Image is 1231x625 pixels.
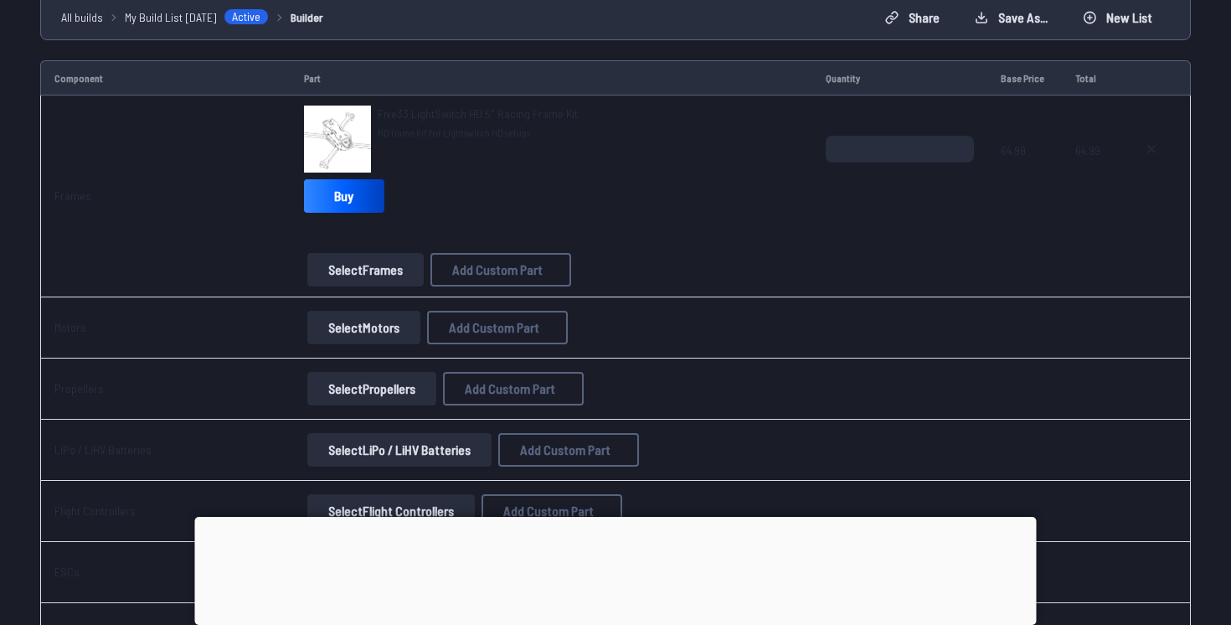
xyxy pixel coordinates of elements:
[987,60,1062,96] td: Base Price
[54,189,91,203] a: Frames
[304,179,384,213] a: Buy
[304,106,371,173] img: image
[503,504,594,518] span: Add Custom Part
[304,311,424,344] a: SelectMotors
[452,263,543,276] span: Add Custom Part
[291,60,812,96] td: Part
[54,565,80,579] a: ESCs
[307,433,492,467] button: SelectLiPo / LiHV Batteries
[1075,136,1104,216] span: 64.99
[812,60,988,96] td: Quantity
[465,382,555,395] span: Add Custom Part
[224,8,269,25] span: Active
[304,372,440,405] a: SelectPropellers
[125,8,217,26] span: My Build List [DATE]
[449,321,539,334] span: Add Custom Part
[871,4,954,31] button: Share
[961,4,1062,31] button: Save as...
[1001,136,1048,216] span: 64.99
[307,372,436,405] button: SelectPropellers
[54,320,86,334] a: Motors
[40,60,291,96] td: Component
[307,494,475,528] button: SelectFlight Controllers
[304,253,427,287] a: SelectFrames
[1069,4,1167,31] button: New List
[427,311,568,344] button: Add Custom Part
[307,253,424,287] button: SelectFrames
[378,106,578,121] span: Five33 LightSwitch HD 5" Racing Frame Kit
[54,442,152,457] a: LiPo / LiHV Batteries
[307,311,420,344] button: SelectMotors
[520,443,610,457] span: Add Custom Part
[125,8,269,26] a: My Build List [DATE]Active
[291,8,323,26] a: Builder
[443,372,584,405] button: Add Custom Part
[54,504,136,518] a: Flight Controllers
[378,106,578,122] a: Five33 LightSwitch HD 5" Racing Frame Kit
[430,253,571,287] button: Add Custom Part
[61,8,103,26] a: All builds
[304,433,495,467] a: SelectLiPo / LiHV Batteries
[54,381,104,395] a: Propellers
[1062,60,1117,96] td: Total
[378,126,578,139] span: HD frame kit for Lightswitch HD setups
[195,517,1037,621] iframe: Advertisement
[498,433,639,467] button: Add Custom Part
[482,494,622,528] button: Add Custom Part
[304,494,478,528] a: SelectFlight Controllers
